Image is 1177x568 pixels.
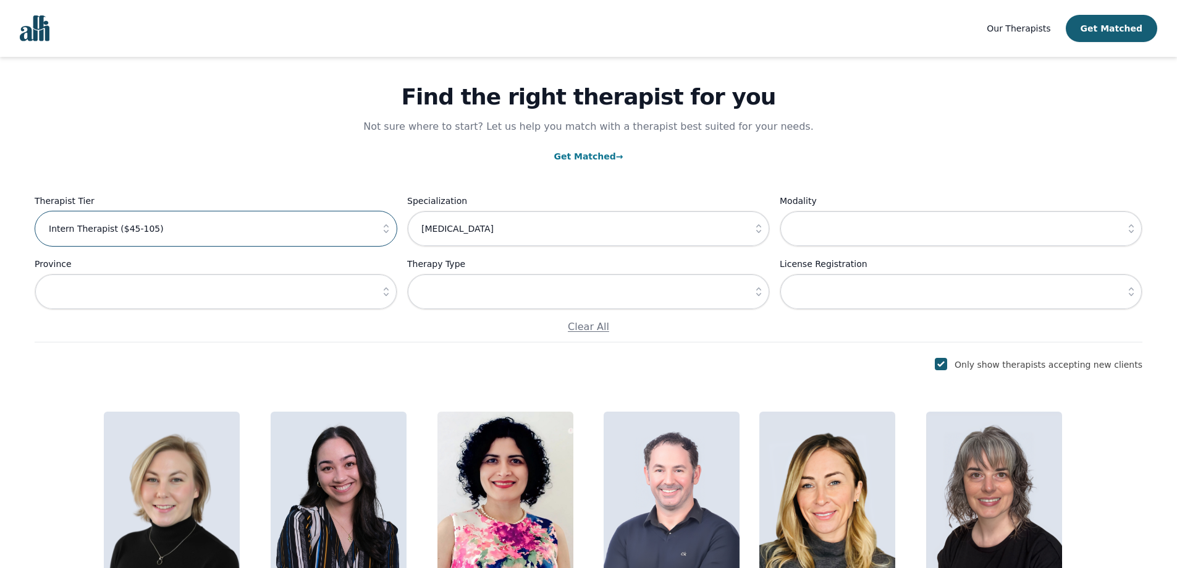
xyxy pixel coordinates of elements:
a: Our Therapists [987,21,1050,36]
img: alli logo [20,15,49,41]
button: Get Matched [1066,15,1157,42]
p: Clear All [35,320,1142,334]
label: Province [35,256,397,271]
label: Only show therapists accepting new clients [955,360,1142,370]
span: → [616,151,623,161]
label: Therapy Type [407,256,770,271]
p: Not sure where to start? Let us help you match with a therapist best suited for your needs. [352,119,826,134]
label: License Registration [780,256,1142,271]
label: Therapist Tier [35,193,397,208]
a: Get Matched [554,151,623,161]
h1: Find the right therapist for you [35,85,1142,109]
label: Specialization [407,193,770,208]
span: Our Therapists [987,23,1050,33]
label: Modality [780,193,1142,208]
